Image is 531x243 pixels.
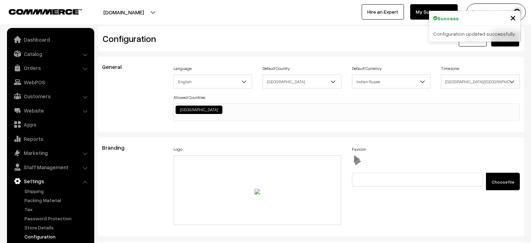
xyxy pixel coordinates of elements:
[352,76,430,88] span: Indian Rupee
[23,224,92,231] a: Store Details
[9,76,92,88] a: WebPOS
[263,65,290,72] label: Default Country
[103,33,306,44] h2: Configuration
[9,146,92,159] a: Marketing
[352,155,362,166] img: favicon.ico
[102,144,133,151] span: Branding
[263,76,341,88] span: India
[23,196,92,204] a: Packing Material
[510,12,516,23] button: Close
[102,63,130,70] span: General
[466,3,526,21] button: [PERSON_NAME]
[9,161,92,173] a: Staff Management
[23,215,92,222] a: Password Protection
[9,175,92,187] a: Settings
[176,106,222,114] li: India
[492,179,514,185] span: Choose file
[352,74,431,88] span: Indian Rupee
[9,133,92,145] a: Reports
[9,118,92,131] a: Apps
[437,15,459,22] strong: Success
[79,3,168,21] button: [DOMAIN_NAME]
[9,9,82,14] img: COMMMERCE
[9,7,70,15] a: COMMMERCE
[9,104,92,117] a: Website
[23,187,92,195] a: Shipping
[441,65,459,72] label: Timezone
[9,48,92,60] a: Catalog
[9,62,92,74] a: Orders
[352,65,382,72] label: Default Currency
[9,90,92,102] a: Customers
[174,65,192,72] label: Language
[174,74,252,88] span: English
[174,76,252,88] span: English
[362,4,404,20] a: Hire an Expert
[23,233,92,240] a: Configuration
[429,26,520,42] div: Configuration updated successfully.
[410,4,458,20] a: My Subscription
[510,11,516,24] span: ×
[9,33,92,46] a: Dashboard
[174,94,205,101] label: Allowed Countries
[512,7,522,17] img: user
[441,74,520,88] span: Asia/Kolkata
[441,76,519,88] span: Asia/Kolkata
[263,74,341,88] span: India
[352,146,366,152] label: Favicon
[174,146,182,152] label: Logo
[23,206,92,213] a: Tax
